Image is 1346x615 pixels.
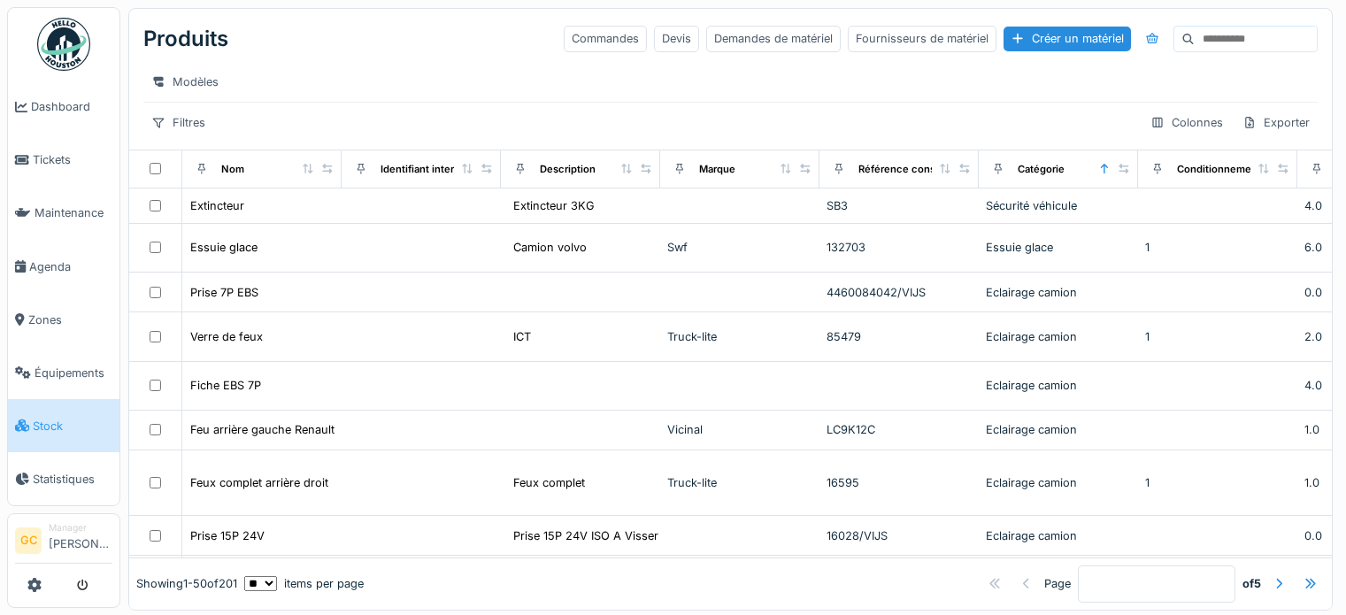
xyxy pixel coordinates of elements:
[143,69,227,95] div: Modèles
[31,98,112,115] span: Dashboard
[190,328,263,345] div: Verre de feux
[827,197,972,214] div: SB3
[33,418,112,434] span: Stock
[190,527,265,544] div: Prise 15P 24V
[1018,162,1065,177] div: Catégorie
[28,311,112,328] span: Zones
[667,474,812,491] div: Truck-lite
[986,421,1131,438] div: Eclairage camion
[8,187,119,240] a: Maintenance
[244,576,364,593] div: items per page
[15,521,112,564] a: GC Manager[PERSON_NAME]
[190,197,244,214] div: Extincteur
[190,284,258,301] div: Prise 7P EBS
[221,162,244,177] div: Nom
[827,474,972,491] div: 16595
[564,26,647,51] div: Commandes
[8,81,119,134] a: Dashboard
[8,134,119,187] a: Tickets
[858,162,974,177] div: Référence constructeur
[8,399,119,452] a: Stock
[1004,27,1131,50] div: Créer un matériel
[8,293,119,346] a: Zones
[699,162,735,177] div: Marque
[667,421,812,438] div: Vicinal
[381,162,466,177] div: Identifiant interne
[1145,474,1290,491] div: 1
[190,377,261,394] div: Fiche EBS 7P
[1177,162,1261,177] div: Conditionnement
[35,204,112,221] span: Maintenance
[143,110,213,135] div: Filtres
[827,527,972,544] div: 16028/VIJS
[49,521,112,534] div: Manager
[35,365,112,381] span: Équipements
[33,151,112,168] span: Tickets
[540,162,596,177] div: Description
[136,576,237,593] div: Showing 1 - 50 of 201
[513,328,531,345] div: ICT
[1145,328,1290,345] div: 1
[986,284,1131,301] div: Eclairage camion
[190,239,258,256] div: Essuie glace
[190,421,335,438] div: Feu arrière gauche Renault
[1142,110,1231,135] div: Colonnes
[706,26,841,51] div: Demandes de matériel
[29,258,112,275] span: Agenda
[1145,239,1290,256] div: 1
[1234,110,1318,135] div: Exporter
[49,521,112,559] li: [PERSON_NAME]
[1044,576,1071,593] div: Page
[986,377,1131,394] div: Eclairage camion
[513,474,585,491] div: Feux complet
[143,16,228,62] div: Produits
[986,474,1131,491] div: Eclairage camion
[827,421,972,438] div: LC9K12C
[986,328,1131,345] div: Eclairage camion
[190,474,328,491] div: Feux complet arrière droit
[1242,576,1261,593] strong: of 5
[8,346,119,399] a: Équipements
[667,239,812,256] div: Swf
[513,527,685,544] div: Prise 15P 24V ISO A Visser PVC
[986,197,1131,214] div: Sécurité véhicule
[827,328,972,345] div: 85479
[827,284,972,301] div: 4460084042/VIJS
[986,527,1131,544] div: Eclairage camion
[848,26,996,51] div: Fournisseurs de matériel
[827,239,972,256] div: 132703
[33,471,112,488] span: Statistiques
[8,452,119,505] a: Statistiques
[15,527,42,554] li: GC
[654,26,699,51] div: Devis
[667,328,812,345] div: Truck-lite
[8,240,119,293] a: Agenda
[986,239,1131,256] div: Essuie glace
[37,18,90,71] img: Badge_color-CXgf-gQk.svg
[513,197,595,214] div: Extincteur 3KG
[513,239,587,256] div: Camion volvo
